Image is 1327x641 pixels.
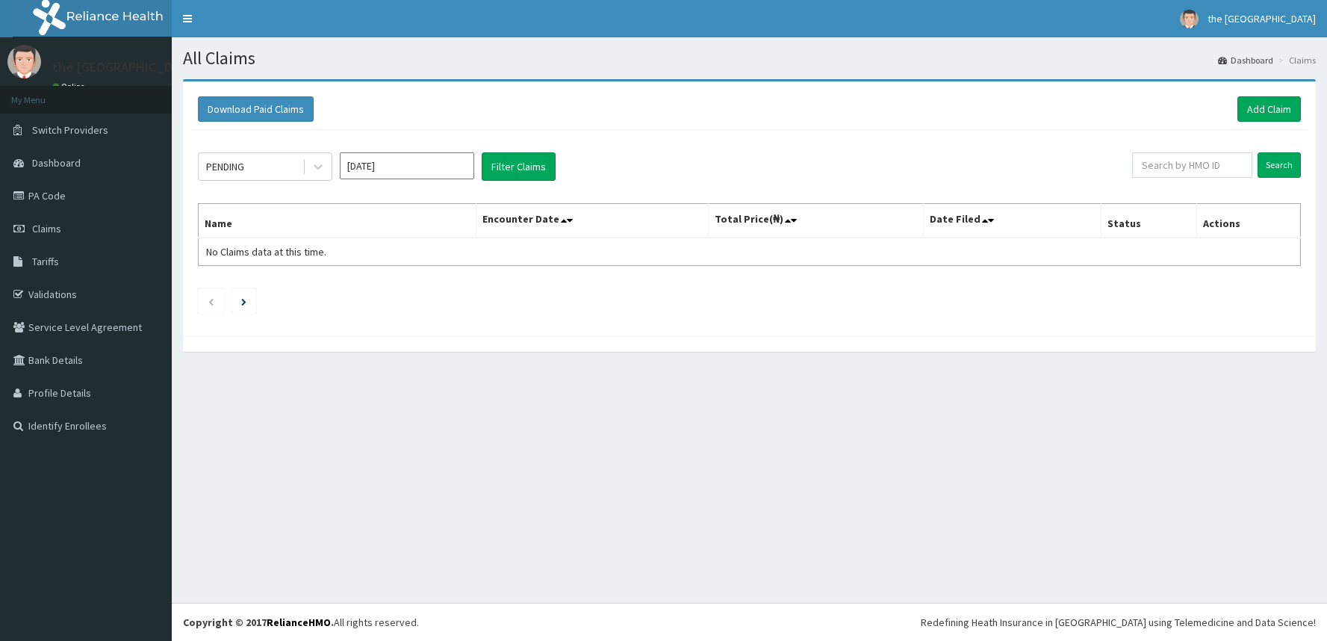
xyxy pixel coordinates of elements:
th: Encounter Date [476,204,708,238]
div: PENDING [206,159,244,174]
button: Download Paid Claims [198,96,314,122]
a: Online [52,81,88,92]
a: Next page [241,294,246,308]
strong: Copyright © 2017 . [183,616,334,629]
img: User Image [1180,10,1199,28]
span: Dashboard [32,156,81,170]
h1: All Claims [183,49,1316,68]
li: Claims [1275,54,1316,66]
a: RelianceHMO [267,616,331,629]
span: Claims [32,222,61,235]
img: User Image [7,45,41,78]
input: Select Month and Year [340,152,474,179]
span: Switch Providers [32,123,108,137]
th: Name [199,204,476,238]
span: No Claims data at this time. [206,245,326,258]
footer: All rights reserved. [172,603,1327,641]
a: Previous page [208,294,214,308]
th: Date Filed [923,204,1101,238]
th: Status [1101,204,1196,238]
th: Actions [1197,204,1301,238]
input: Search [1258,152,1301,178]
p: the [GEOGRAPHIC_DATA] [52,61,199,74]
span: Tariffs [32,255,59,268]
a: Dashboard [1218,54,1273,66]
span: the [GEOGRAPHIC_DATA] [1208,12,1316,25]
button: Filter Claims [482,152,556,181]
th: Total Price(₦) [708,204,923,238]
div: Redefining Heath Insurance in [GEOGRAPHIC_DATA] using Telemedicine and Data Science! [921,615,1316,630]
input: Search by HMO ID [1132,152,1252,178]
a: Add Claim [1237,96,1301,122]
